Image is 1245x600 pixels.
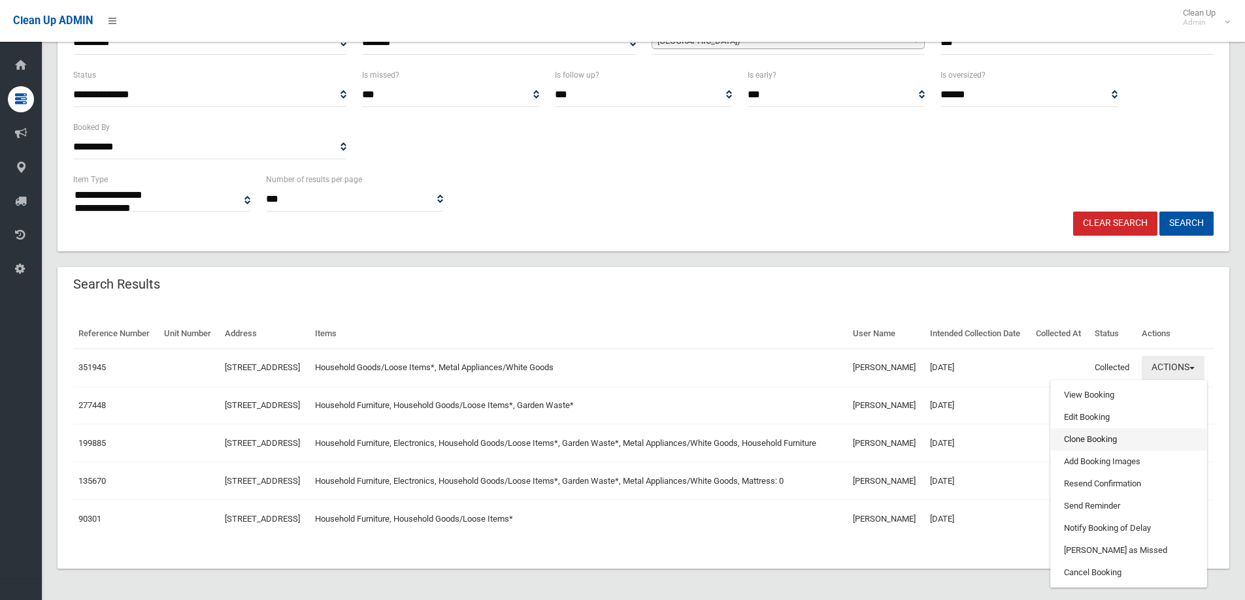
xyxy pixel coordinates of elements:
td: [DATE] [925,462,1031,500]
span: Clean Up [1176,8,1229,27]
a: [STREET_ADDRESS] [225,514,300,524]
label: Is missed? [362,68,399,82]
th: Collected At [1031,319,1089,349]
a: [STREET_ADDRESS] [225,438,300,448]
td: [PERSON_NAME] [848,387,925,424]
label: Is oversized? [940,68,986,82]
label: Booked By [73,120,110,134]
th: User Name [848,319,925,349]
a: Clear Search [1073,212,1157,236]
td: Household Furniture, Household Goods/Loose Items*, Garden Waste* [310,387,848,424]
label: Item Type [73,172,108,187]
a: [PERSON_NAME] as Missed [1051,539,1206,561]
td: [DATE] [925,349,1031,387]
a: Clone Booking [1051,428,1206,450]
a: Add Booking Images [1051,450,1206,473]
th: Items [310,319,848,349]
a: Notify Booking of Delay [1051,517,1206,539]
th: Status [1089,319,1137,349]
a: [STREET_ADDRESS] [225,362,300,372]
a: [STREET_ADDRESS] [225,400,300,410]
td: [DATE] [925,424,1031,462]
td: [PERSON_NAME] [848,349,925,387]
a: 277448 [78,400,106,410]
th: Intended Collection Date [925,319,1031,349]
a: 351945 [78,362,106,372]
td: Household Furniture, Electronics, Household Goods/Loose Items*, Garden Waste*, Metal Appliances/W... [310,424,848,462]
span: Clean Up ADMIN [13,14,93,27]
th: Actions [1137,319,1214,349]
a: Resend Confirmation [1051,473,1206,495]
td: [PERSON_NAME] [848,500,925,537]
header: Search Results [58,272,176,297]
td: Collected [1089,349,1137,387]
label: Is early? [748,68,776,82]
button: Search [1159,212,1214,236]
label: Status [73,68,96,82]
td: Household Goods/Loose Items*, Metal Appliances/White Goods [310,349,848,387]
a: Send Reminder [1051,495,1206,517]
a: 135670 [78,476,106,486]
th: Unit Number [159,319,220,349]
td: Household Furniture, Electronics, Household Goods/Loose Items*, Garden Waste*, Metal Appliances/W... [310,462,848,500]
td: [DATE] [925,387,1031,424]
th: Reference Number [73,319,159,349]
label: Is follow up? [555,68,599,82]
a: 199885 [78,438,106,448]
td: [PERSON_NAME] [848,462,925,500]
label: Number of results per page [266,172,362,187]
td: [DATE] [925,500,1031,537]
th: Address [220,319,310,349]
small: Admin [1183,18,1216,27]
a: 90301 [78,514,101,524]
button: Actions [1142,356,1204,380]
td: Household Furniture, Household Goods/Loose Items* [310,500,848,537]
a: View Booking [1051,384,1206,406]
a: Cancel Booking [1051,561,1206,584]
td: [PERSON_NAME] [848,424,925,462]
a: Edit Booking [1051,406,1206,428]
a: [STREET_ADDRESS] [225,476,300,486]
